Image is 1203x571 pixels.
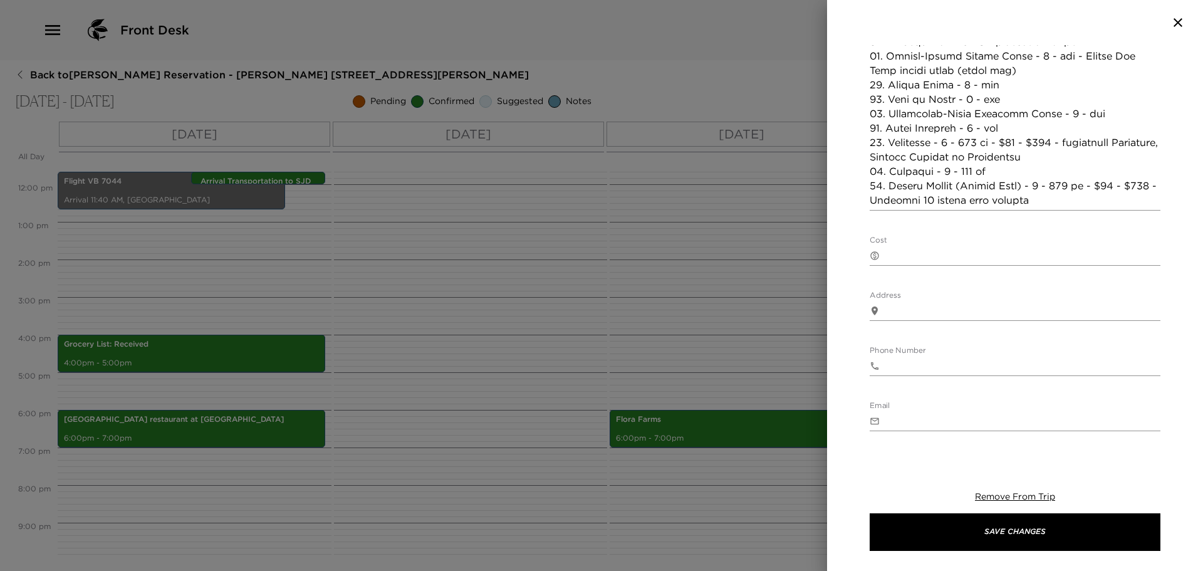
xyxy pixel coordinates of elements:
button: Remove From Trip [975,491,1055,503]
label: Email [870,401,890,411]
label: Cost [870,235,887,246]
span: Remove From Trip [975,491,1055,502]
label: Phone Number [870,345,925,356]
label: Address [870,290,901,301]
button: Save Changes [870,513,1160,551]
